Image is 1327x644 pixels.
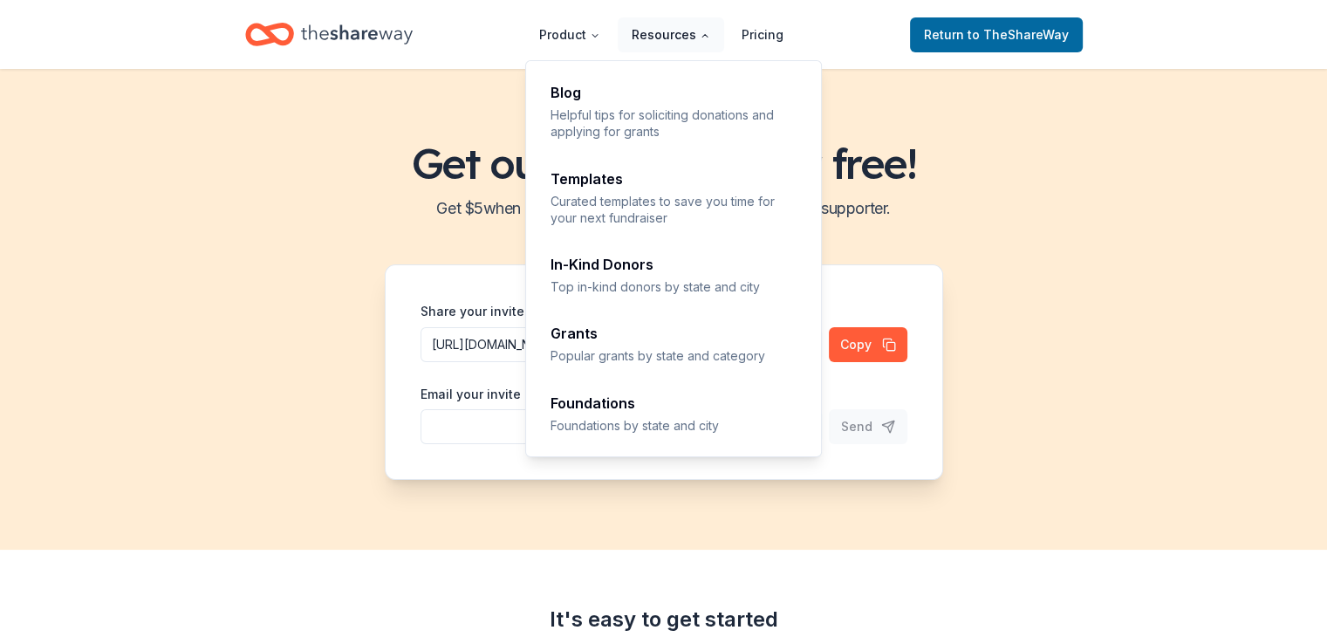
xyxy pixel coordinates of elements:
h2: Get $ 5 when a friend signs up, $ 25 when they become a supporter. [21,195,1306,223]
div: In-Kind Donors [551,257,798,271]
div: It's easy to get started [245,606,1083,634]
h1: Get our paid plans for free! [21,139,1306,188]
a: Pricing [728,17,797,52]
p: Popular grants by state and category [551,347,798,364]
label: Email your invite [421,386,521,403]
p: Top in-kind donors by state and city [551,278,798,295]
a: FoundationsFoundations by state and city [540,386,809,444]
div: Foundations [551,396,798,410]
a: GrantsPopular grants by state and category [540,316,809,374]
span: to TheShareWay [968,27,1069,42]
div: Resources [526,61,823,458]
button: Product [525,17,614,52]
p: Foundations by state and city [551,417,798,434]
button: Copy [829,327,907,362]
label: Share your invite link [421,303,550,320]
p: Helpful tips for soliciting donations and applying for grants [551,106,798,140]
a: Home [245,14,413,55]
button: Resources [618,17,724,52]
p: Curated templates to save you time for your next fundraiser [551,193,798,227]
a: In-Kind DonorsTop in-kind donors by state and city [540,247,809,305]
a: BlogHelpful tips for soliciting donations and applying for grants [540,75,809,151]
a: Returnto TheShareWay [910,17,1083,52]
div: Blog [551,86,798,99]
span: Return [924,24,1069,45]
div: Grants [551,326,798,340]
nav: Main [525,14,797,55]
a: TemplatesCurated templates to save you time for your next fundraiser [540,161,809,237]
div: Templates [551,172,798,186]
